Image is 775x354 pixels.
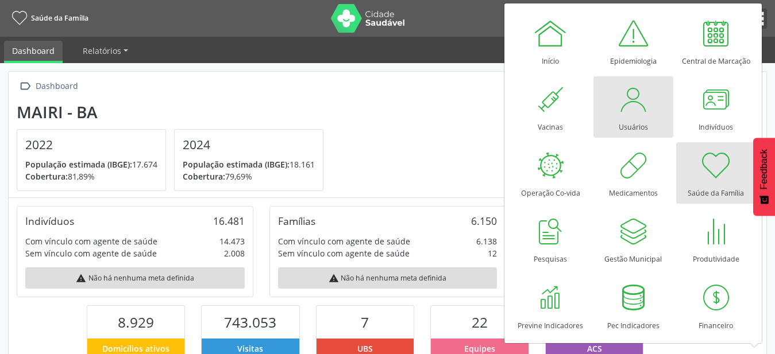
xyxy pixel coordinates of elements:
[213,215,245,227] div: 16.481
[511,142,591,204] a: Operação Co-vida
[25,158,157,170] p: 17.674
[488,247,497,259] div: 12
[76,273,86,283] i: warning
[593,275,673,336] a: Pec Indicadores
[278,235,410,247] div: Com vínculo com agente de saúde
[25,138,157,152] h4: 2022
[676,275,756,336] a: Financeiro
[219,235,245,247] div: 14.473
[511,76,591,138] a: Vacinas
[593,76,673,138] a: Usuários
[83,45,121,56] span: Relatórios
[25,170,157,182] p: 81,89%
[593,142,673,204] a: Medicamentos
[676,142,756,204] a: Saúde da Família
[224,247,245,259] div: 2.008
[476,235,497,247] div: 6.138
[25,267,245,289] div: Não há nenhuma meta definida
[676,76,756,138] a: Indivíduos
[278,267,498,289] div: Não há nenhuma meta definida
[278,215,315,227] div: Famílias
[25,215,74,227] div: Indivíduos
[25,235,157,247] div: Com vínculo com agente de saúde
[676,10,756,72] a: Central de Marcação
[183,171,225,182] span: Cobertura:
[17,78,33,95] i: 
[224,313,276,332] span: 743.053
[759,149,769,189] span: Feedback
[472,313,488,332] span: 22
[753,138,775,216] button: Feedback - Mostrar pesquisa
[329,273,339,283] i: warning
[17,78,80,95] a:  Dashboard
[361,313,369,332] span: 7
[183,138,315,152] h4: 2024
[511,275,591,336] a: Previne Indicadores
[31,13,88,23] span: Saúde da Família
[676,208,756,270] a: Produtividade
[593,10,673,72] a: Epidemiologia
[25,159,132,170] span: População estimada (IBGE):
[183,159,290,170] span: População estimada (IBGE):
[4,41,63,63] a: Dashboard
[511,10,591,72] a: Início
[593,208,673,270] a: Gestão Municipal
[25,171,68,182] span: Cobertura:
[471,215,497,227] div: 6.150
[17,103,331,122] div: Mairi - BA
[25,247,157,259] div: Sem vínculo com agente de saúde
[8,9,88,28] a: Saúde da Família
[183,158,315,170] p: 18.161
[33,78,80,95] div: Dashboard
[118,313,154,332] span: 8.929
[183,170,315,182] p: 79,69%
[75,41,136,61] a: Relatórios
[511,208,591,270] a: Pesquisas
[278,247,410,259] div: Sem vínculo com agente de saúde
